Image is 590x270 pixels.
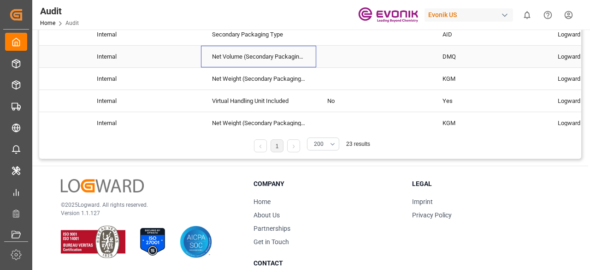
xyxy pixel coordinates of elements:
[314,140,324,148] span: 200
[517,5,537,25] button: show 0 new notifications
[86,46,201,67] div: Internal
[316,90,431,112] div: No
[254,198,271,205] a: Home
[136,226,169,258] img: ISO 27001 Certification
[40,4,79,18] div: Audit
[358,7,418,23] img: Evonik-brand-mark-Deep-Purple-RGB.jpeg_1700498283.jpeg
[287,139,300,152] li: Next Page
[61,226,125,258] img: ISO 9001 & ISO 14001 Certification
[201,112,316,134] div: Net Weight (Secondary Packaging) (UOM)
[254,211,280,219] a: About Us
[61,179,144,192] img: Logward Logo
[431,46,547,67] div: DMQ
[40,20,55,26] a: Home
[86,68,201,90] div: Internal
[412,198,433,205] a: Imprint
[412,179,560,189] h3: Legal
[86,112,201,134] div: Internal
[254,258,401,268] h3: Contact
[425,8,513,22] div: Evonik US
[276,143,279,150] a: 1
[254,225,290,232] a: Partnerships
[412,211,452,219] a: Privacy Policy
[201,68,316,90] div: Net Weight (Secondary Packaging) (UOM) From SAP
[254,179,401,189] h3: Company
[254,139,267,152] li: Previous Page
[61,209,230,217] p: Version 1.1.127
[254,238,289,246] a: Get in Touch
[61,201,230,209] p: © 2025 Logward. All rights reserved.
[271,139,283,152] li: 1
[86,24,201,45] div: Internal
[86,90,201,112] div: Internal
[431,24,547,45] div: AID
[431,90,547,112] div: Yes
[180,226,212,258] img: AICPA SOC
[537,5,558,25] button: Help Center
[201,24,316,45] div: Secondary Packaging Type
[346,141,370,147] span: 23 results
[431,112,547,134] div: KGM
[431,68,547,90] div: KGM
[201,46,316,67] div: Net Volume (Secondary Packaging) (UOM) From SAP
[425,6,517,24] button: Evonik US
[201,90,316,112] div: Virtual Handling Unit Included
[307,138,339,150] button: open menu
